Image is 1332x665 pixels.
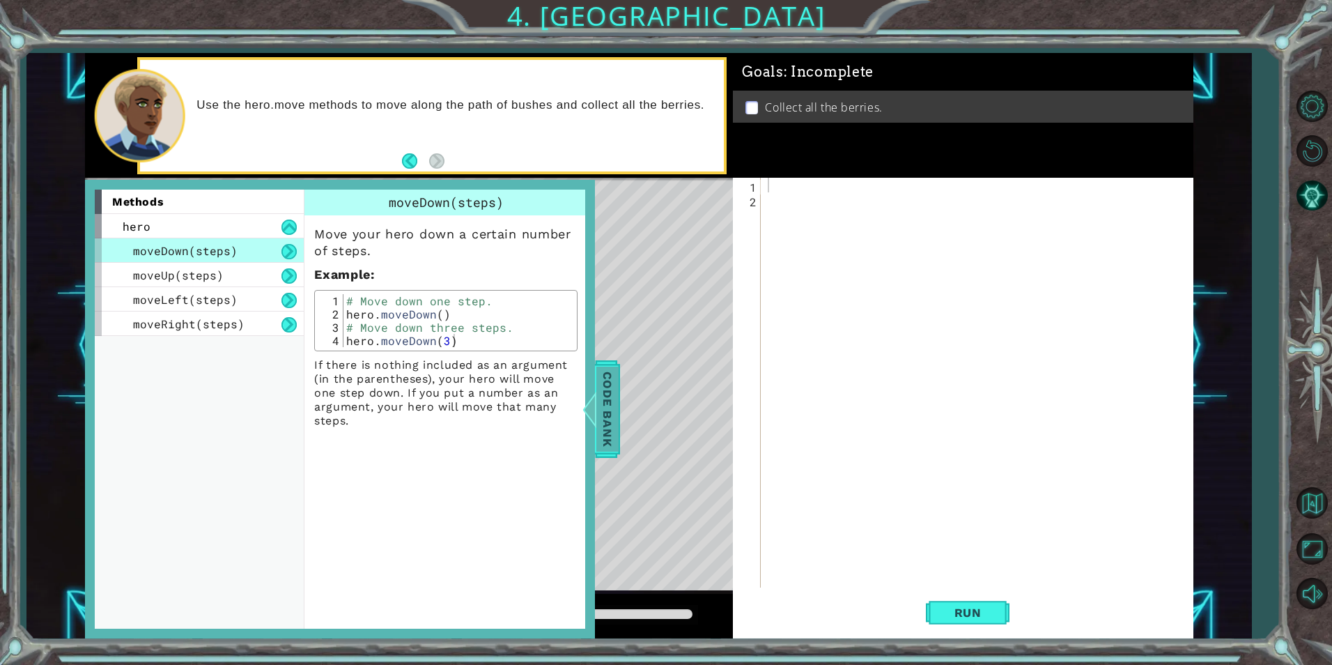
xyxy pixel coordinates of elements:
button: Shift+Enter: Run current code. [926,590,1009,636]
div: 3 [318,321,343,334]
span: methods [112,195,164,208]
div: methods [95,190,304,214]
span: : Incomplete [784,63,874,80]
span: hero [123,219,150,234]
span: Example [314,267,371,282]
button: AI Hint [1292,175,1332,215]
button: Restart Level [1292,130,1332,171]
a: Back to Map [1292,481,1332,527]
div: 4 [318,334,343,347]
span: moveLeft(steps) [133,292,238,307]
button: Next [429,153,444,169]
button: Back to Map [1292,483,1332,523]
button: Mute [1292,574,1332,614]
span: moveUp(steps) [133,268,224,282]
div: 1 [318,294,343,307]
span: Goals [742,63,874,81]
span: moveDown(steps) [389,194,504,211]
span: moveRight(steps) [133,316,245,331]
button: Level Options [1292,86,1332,126]
div: 2 [318,307,343,321]
p: If there is nothing included as an argument (in the parentheses), your hero will move one step do... [314,358,578,428]
button: Back [402,153,429,169]
button: Maximize Browser [1292,529,1332,570]
p: Use the hero.move methods to move along the path of bushes and collect all the berries. [196,98,714,113]
div: moveDown(steps) [304,190,587,215]
div: 2 [736,194,761,209]
p: Collect all the berries. [765,100,882,115]
strong: : [314,267,375,282]
span: moveDown(steps) [133,243,238,258]
span: Code Bank [596,367,619,452]
p: Move your hero down a certain number of steps. [314,226,578,259]
span: Run [940,606,996,620]
div: 1 [736,180,761,194]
